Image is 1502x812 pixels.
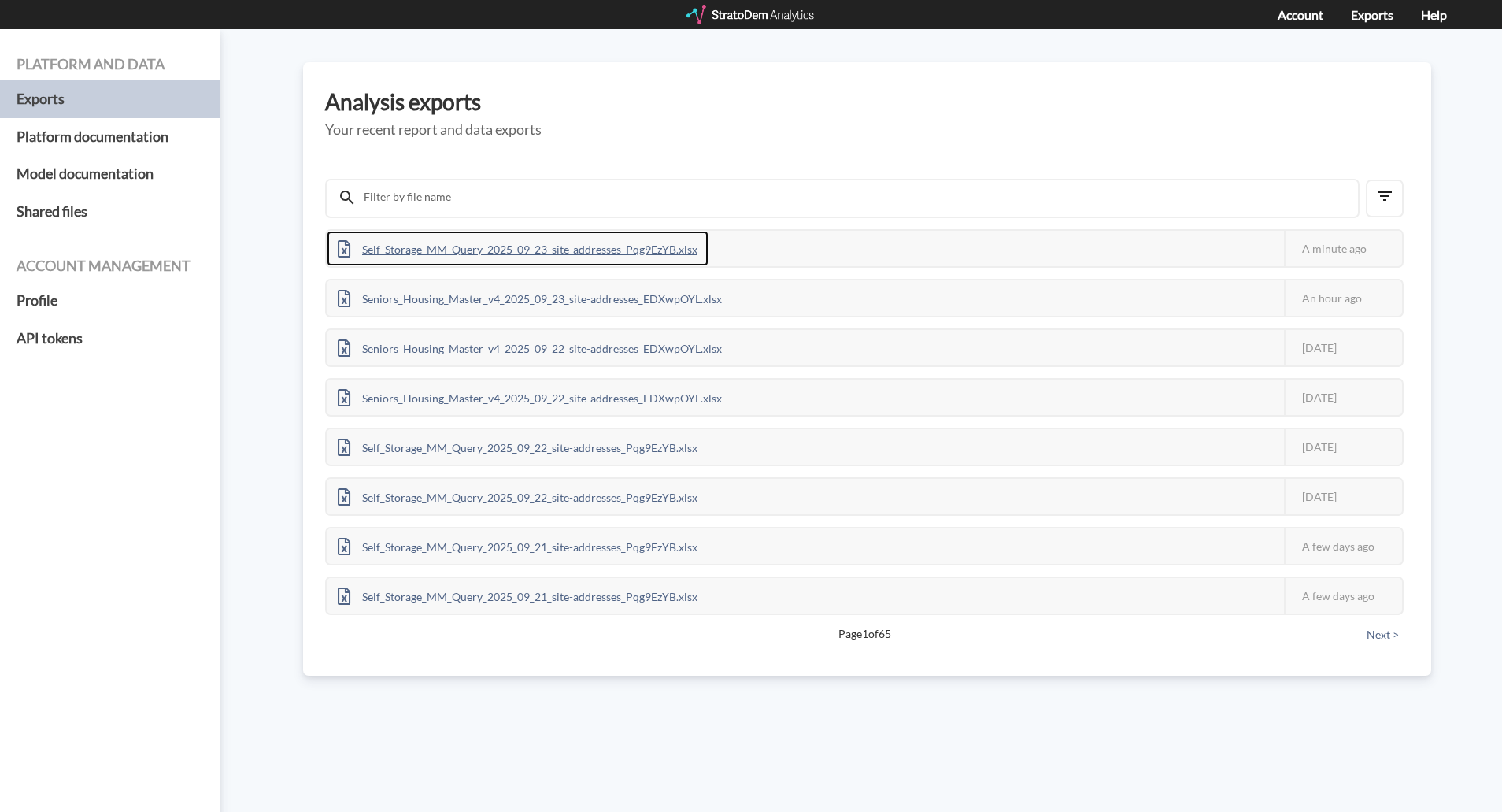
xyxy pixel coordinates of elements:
[327,240,708,254] a: Self_Storage_MM_Query_2025_09_23_site-addresses_Pqg9EzYB.xlsx
[17,193,204,231] a: Shared files
[327,578,708,614] div: Self_Storage_MM_Query_2025_09_21_site-addresses_Pqg9EzYB.xlsx
[1284,280,1402,316] div: An hour ago
[1284,429,1402,465] div: [DATE]
[325,122,1409,138] h5: Your recent report and data exports
[327,330,733,365] div: Seniors_Housing_Master_v4_2025_09_22_site-addresses_EDXwpOYL.xlsx
[380,626,1348,642] span: Page 1 of 65
[1421,7,1447,22] a: Help
[327,290,733,303] a: Seniors_Housing_Master_v4_2025_09_23_site-addresses_EDXwpOYL.xlsx
[327,479,708,514] div: Self_Storage_MM_Query_2025_09_22_site-addresses_Pqg9EzYB.xlsx
[17,320,204,358] a: API tokens
[17,80,204,118] a: Exports
[1362,626,1404,643] button: Next >
[362,188,1338,206] input: Filter by file name
[327,488,708,502] a: Self_Storage_MM_Query_2025_09_22_site-addresses_Pqg9EzYB.xlsx
[1278,7,1323,22] a: Account
[1284,330,1402,365] div: [DATE]
[327,339,733,353] a: Seniors_Housing_Master_v4_2025_09_22_site-addresses_EDXwpOYL.xlsx
[17,282,204,320] a: Profile
[1284,380,1402,415] div: [DATE]
[327,389,733,402] a: Seniors_Housing_Master_v4_2025_09_22_site-addresses_EDXwpOYL.xlsx
[327,588,708,601] a: Self_Storage_MM_Query_2025_09_21_site-addresses_Pqg9EzYB.xlsx
[327,439,708,452] a: Self_Storage_MM_Query_2025_09_22_site-addresses_Pqg9EzYB.xlsx
[17,57,204,72] h4: Platform and data
[17,258,204,274] h4: Account management
[17,118,204,156] a: Platform documentation
[1284,528,1402,564] div: A few days ago
[325,90,1409,114] h3: Analysis exports
[1284,231,1402,266] div: A minute ago
[1351,7,1393,22] a: Exports
[1284,578,1402,614] div: A few days ago
[327,380,733,415] div: Seniors_Housing_Master_v4_2025_09_22_site-addresses_EDXwpOYL.xlsx
[327,528,708,564] div: Self_Storage_MM_Query_2025_09_21_site-addresses_Pqg9EzYB.xlsx
[327,280,733,316] div: Seniors_Housing_Master_v4_2025_09_23_site-addresses_EDXwpOYL.xlsx
[327,429,708,465] div: Self_Storage_MM_Query_2025_09_22_site-addresses_Pqg9EzYB.xlsx
[1284,479,1402,514] div: [DATE]
[17,155,204,193] a: Model documentation
[327,538,708,551] a: Self_Storage_MM_Query_2025_09_21_site-addresses_Pqg9EzYB.xlsx
[327,231,708,266] div: Self_Storage_MM_Query_2025_09_23_site-addresses_Pqg9EzYB.xlsx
